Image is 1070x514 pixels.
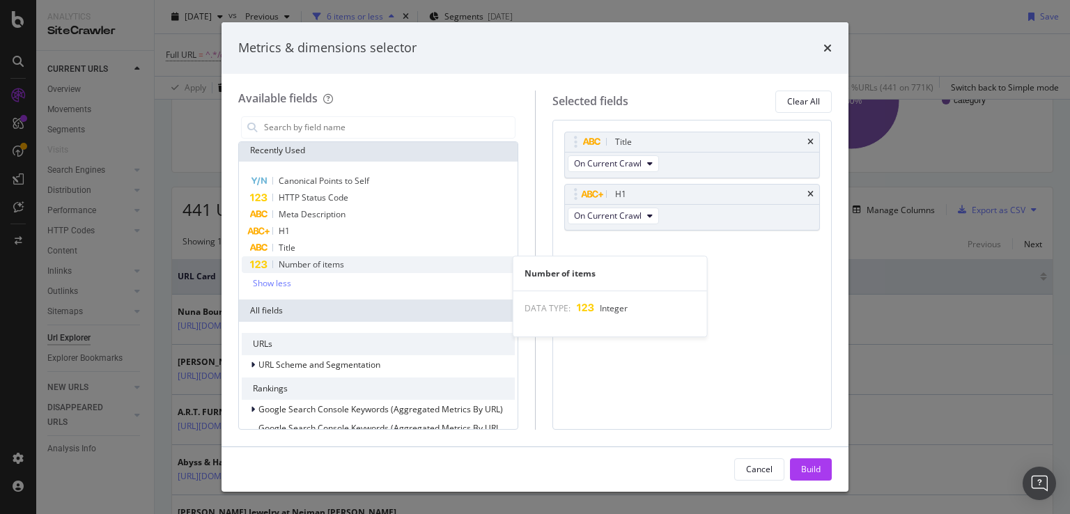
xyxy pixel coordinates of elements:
[239,139,518,162] div: Recently Used
[574,210,642,221] span: On Current Crawl
[790,458,832,481] button: Build
[801,463,821,475] div: Build
[279,242,295,254] span: Title
[574,157,642,169] span: On Current Crawl
[279,225,290,237] span: H1
[279,208,346,220] span: Meta Description
[564,132,821,178] div: TitletimesOn Current Crawl
[263,117,515,138] input: Search by field name
[525,302,571,314] span: DATA TYPE:
[823,39,832,57] div: times
[600,302,628,314] span: Integer
[258,422,500,446] span: Google Search Console Keywords (Aggregated Metrics By URL and Country)
[258,403,503,415] span: Google Search Console Keywords (Aggregated Metrics By URL)
[746,463,773,475] div: Cancel
[552,93,628,109] div: Selected fields
[238,91,318,106] div: Available fields
[807,190,814,198] div: times
[615,135,632,149] div: Title
[242,422,515,446] div: This group is disabled
[258,359,380,371] span: URL Scheme and Segmentation
[513,267,707,279] div: Number of items
[568,208,659,224] button: On Current Crawl
[1023,467,1056,500] div: Open Intercom Messenger
[242,377,515,400] div: Rankings
[242,333,515,355] div: URLs
[787,95,820,107] div: Clear All
[564,184,821,231] div: H1timesOn Current Crawl
[279,258,344,270] span: Number of items
[222,22,848,492] div: modal
[568,155,659,172] button: On Current Crawl
[279,192,348,203] span: HTTP Status Code
[279,175,369,187] span: Canonical Points to Self
[253,279,291,288] div: Show less
[807,138,814,146] div: times
[734,458,784,481] button: Cancel
[238,39,417,57] div: Metrics & dimensions selector
[615,187,626,201] div: H1
[775,91,832,113] button: Clear All
[239,299,518,322] div: All fields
